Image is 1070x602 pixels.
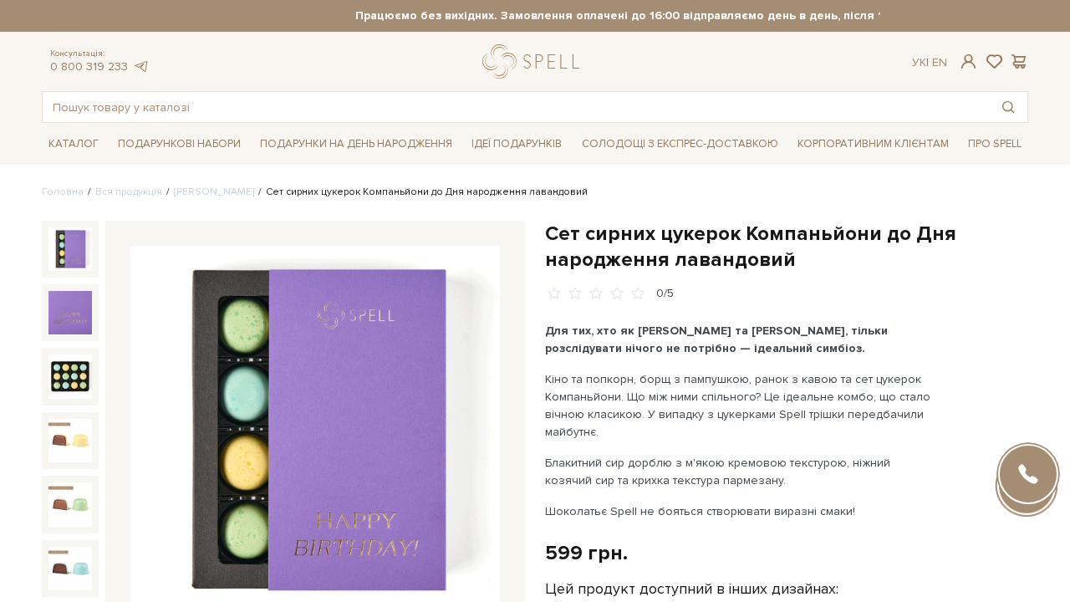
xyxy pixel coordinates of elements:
img: Сет сирних цукерок Компаньйони до Дня народження лавандовий [48,355,92,398]
span: Консультація: [50,48,149,59]
a: En [932,55,947,69]
a: telegram [132,59,149,74]
a: Солодощі з експрес-доставкою [575,130,785,158]
a: Корпоративним клієнтам [791,130,955,158]
span: Подарункові набори [111,131,247,157]
img: Сет сирних цукерок Компаньйони до Дня народження лавандовий [48,227,92,271]
img: Сет сирних цукерок Компаньйони до Дня народження лавандовий [48,547,92,590]
div: Ук [912,55,947,70]
p: Шоколатьє Spell не бояться створювати виразні смаки! [545,503,937,520]
b: Для тих, хто як [PERSON_NAME] та [PERSON_NAME], тільки розслідувати нічого не потрібно — ідеальни... [545,324,888,355]
img: Сет сирних цукерок Компаньйони до Дня народження лавандовий [48,291,92,334]
label: Цей продукт доступний в інших дизайнах: [545,579,838,599]
a: Вся продукція [95,186,162,198]
span: Про Spell [961,131,1028,157]
a: Головна [42,186,84,198]
a: logo [482,44,587,79]
a: [PERSON_NAME] [174,186,254,198]
li: Сет сирних цукерок Компаньйони до Дня народження лавандовий [254,185,588,200]
span: Ідеї подарунків [465,131,568,157]
div: 599 грн. [545,540,628,566]
input: Пошук товару у каталозі [43,92,989,122]
div: 0/5 [656,286,674,302]
span: | [926,55,929,69]
button: Пошук товару у каталозі [989,92,1027,122]
p: Блакитний сир дорблю з м'якою кремовою текстурою, ніжний козячий сир та крихка текстура пармезану. [545,454,937,489]
span: Каталог [42,131,105,157]
img: Сет сирних цукерок Компаньйони до Дня народження лавандовий [48,482,92,526]
a: 0 800 319 233 [50,59,128,74]
span: Подарунки на День народження [253,131,459,157]
h1: Сет сирних цукерок Компаньйони до Дня народження лавандовий [545,221,1028,273]
p: Кіно та попкорн, борщ з пампушкою, ранок з кавою та сет цукерок Компаньйони. Що між ними спільног... [545,370,937,441]
img: Сет сирних цукерок Компаньйони до Дня народження лавандовий [48,419,92,462]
